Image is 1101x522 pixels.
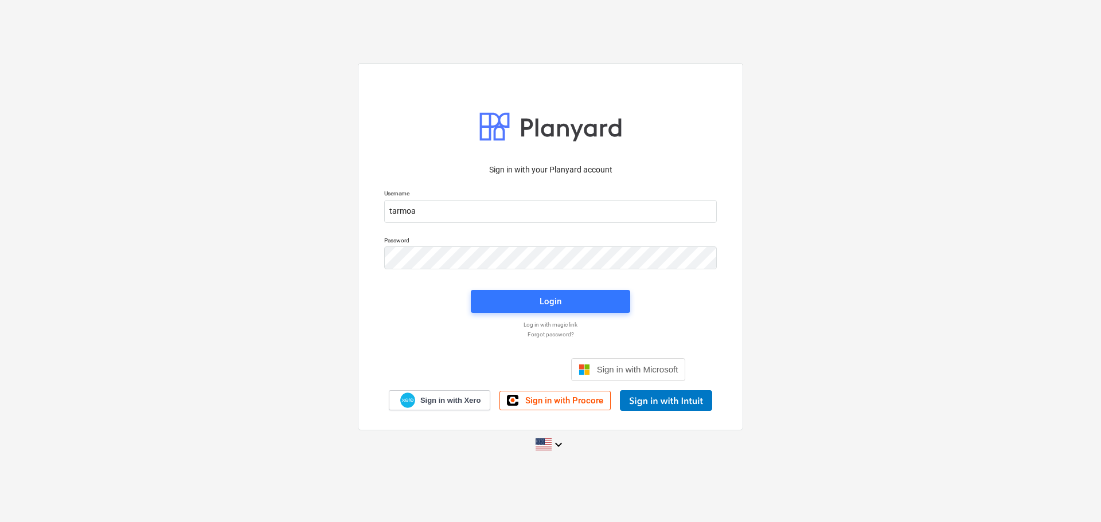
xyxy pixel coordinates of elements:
button: Login [471,290,630,313]
p: Password [384,237,717,246]
img: Microsoft logo [579,364,590,375]
div: Login [540,294,561,309]
input: Username [384,200,717,223]
span: Sign in with Microsoft [597,364,678,374]
a: Log in with magic link [378,321,723,328]
iframe: Sisselogimine Google'i nupu abil [410,357,568,382]
a: Forgot password? [378,331,723,338]
span: Sign in with Xero [420,395,481,406]
a: Sign in with Procore [499,391,611,410]
i: keyboard_arrow_down [552,438,565,452]
span: Sign in with Procore [525,395,603,406]
p: Username [384,190,717,199]
p: Sign in with your Planyard account [384,164,717,176]
iframe: Chat Widget [1044,467,1101,522]
img: Xero logo [400,393,415,408]
a: Sign in with Xero [389,390,491,410]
